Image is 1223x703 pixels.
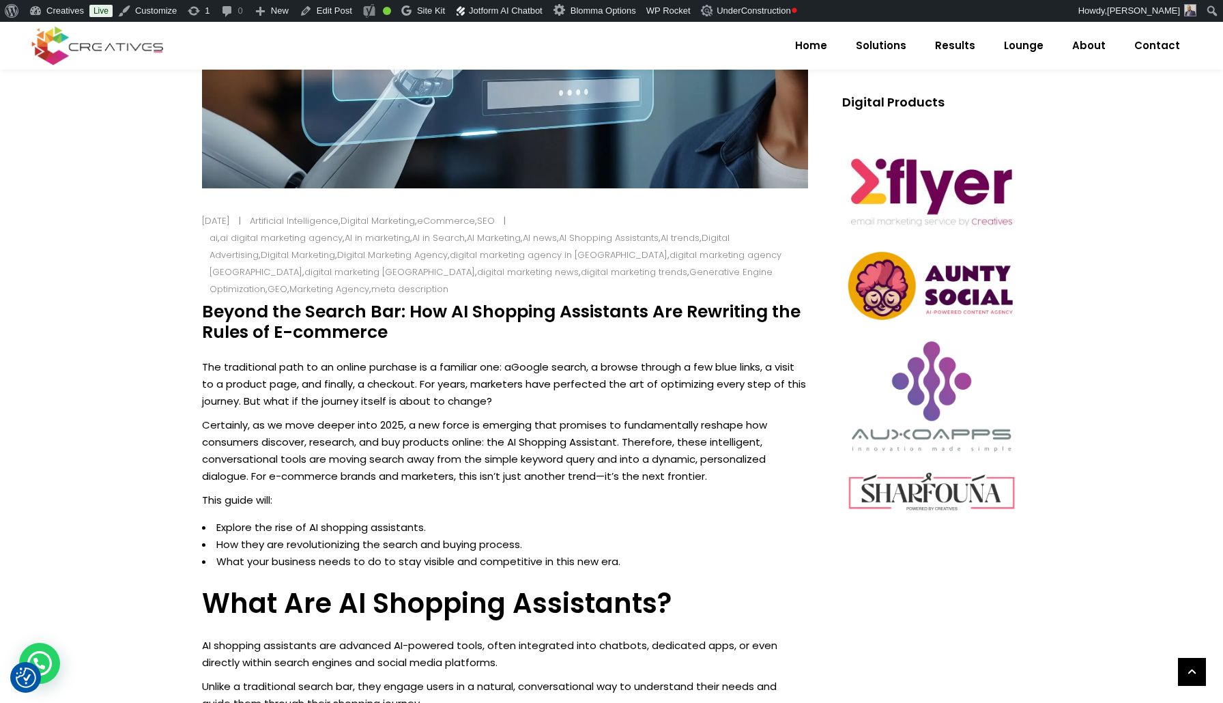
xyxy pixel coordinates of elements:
p: Certainly, as we move deeper into 2025, a new force is emerging that promises to fundamentally re... [202,416,808,485]
span: [PERSON_NAME] [1107,5,1180,16]
a: AI in marketing [345,231,410,244]
p: This guide will: [202,491,808,508]
a: [DATE] [202,214,230,227]
li: What your business needs to do to stay visible and competitive in this new era. [202,553,808,570]
a: GEO [268,283,287,296]
a: digital marketing agency in [GEOGRAPHIC_DATA] [450,248,667,261]
a: Live [89,5,113,17]
a: Digital Marketing [261,248,335,261]
a: digital marketing [GEOGRAPHIC_DATA] [304,266,475,278]
img: Creatives | Beyond the Search Bar: How AI Shopping Assistants Are Rewriting the Rules of E-commerce [842,248,1022,325]
a: Artificial Intelligence [250,214,339,227]
a: ai [210,231,218,244]
a: Results [921,28,990,63]
a: Solutions [841,28,921,63]
a: ai digital marketing agency [220,231,343,244]
span: Solutions [856,28,906,63]
a: AI trends [661,231,700,244]
img: Creatives | Beyond the Search Bar: How AI Shopping Assistants Are Rewriting the Rules of E-commerce [1184,4,1196,16]
li: Explore the rise of AI shopping assistants. [202,519,808,536]
a: Home [781,28,841,63]
span: Site Kit [417,5,445,16]
h4: Beyond the Search Bar: How AI Shopping Assistants Are Rewriting the Rules of E-commerce [202,302,808,343]
a: AI in Search [412,231,465,244]
li: How they are revolutionizing the search and buying process. [202,536,808,553]
button: Consent Preferences [16,668,36,688]
img: Creatives | Beyond the Search Bar: How AI Shopping Assistants Are Rewriting the Rules of E-commerce [842,467,1022,517]
span: Home [795,28,827,63]
span: About [1072,28,1106,63]
img: Creatives | Beyond the Search Bar: How AI Shopping Assistants Are Rewriting the Rules of E-commerce [701,5,715,16]
div: , , , [242,212,504,229]
p: The traditional path to an online purchase is a familiar one: a , a browse through a few blue lin... [202,358,808,410]
div: Good [383,7,391,15]
a: eCommerce [417,214,475,227]
h5: Digital Products [842,93,1022,112]
a: digital marketing news [477,266,579,278]
a: Google search [511,360,586,374]
div: WhatsApp contact [19,643,60,684]
a: About [1058,28,1120,63]
a: AI news [523,231,557,244]
span: Lounge [1004,28,1044,63]
img: Creatives [29,25,167,67]
a: Contact [1120,28,1194,63]
a: Digital Marketing [341,214,415,227]
a: AI Shopping Assistants [559,231,659,244]
a: Lounge [990,28,1058,63]
a: digital marketing trends [581,266,687,278]
span: Results [935,28,975,63]
a: meta description [371,283,448,296]
img: Creatives | Beyond the Search Bar: How AI Shopping Assistants Are Rewriting the Rules of E-commerce [842,332,1022,460]
p: AI shopping assistants are advanced AI-powered tools, often integrated into chatbots, dedicated a... [202,637,808,671]
h3: What Are AI Shopping Assistants? [202,587,808,620]
a: Marketing Agency [289,283,369,296]
img: Creatives | Beyond the Search Bar: How AI Shopping Assistants Are Rewriting the Rules of E-commerce [842,137,1022,241]
a: link [1178,658,1206,686]
span: Contact [1134,28,1180,63]
div: , , , , , , , , , , , , , , , , , , , [210,229,798,298]
a: SEO [477,214,495,227]
img: Revisit consent button [16,668,36,688]
a: AI Marketing [467,231,521,244]
a: Digital Marketing Agency [337,248,448,261]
